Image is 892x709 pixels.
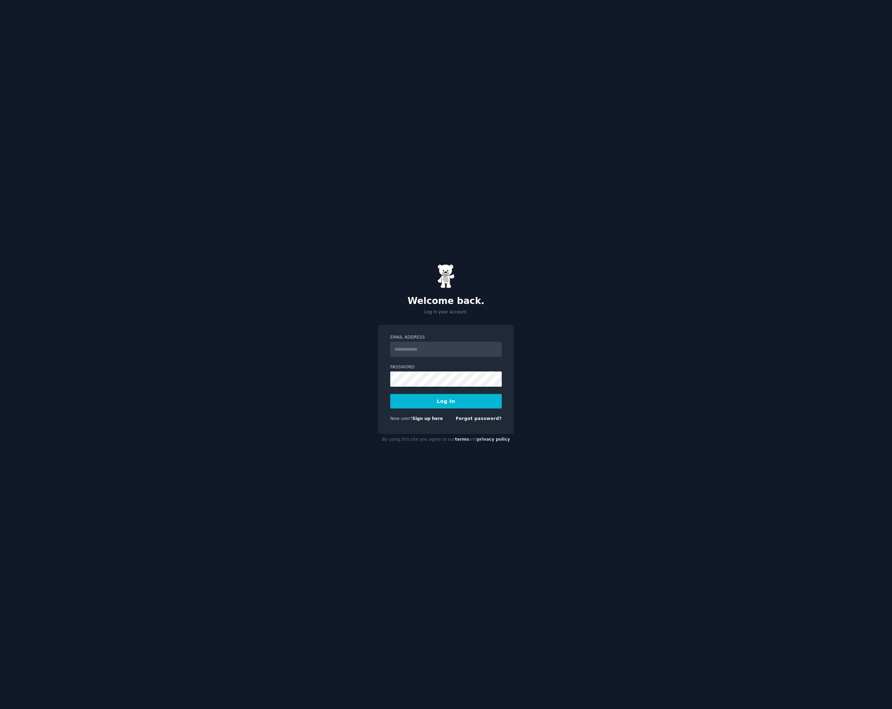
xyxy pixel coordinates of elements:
a: terms [455,437,469,442]
div: By using this site you agree to our and [378,434,514,445]
label: Password [390,364,502,370]
p: Log in your account. [378,309,514,315]
h2: Welcome back. [378,296,514,307]
button: Log In [390,394,502,409]
span: New user? [390,416,412,421]
img: Gummy Bear [437,264,455,288]
a: privacy policy [477,437,510,442]
label: Email Address [390,334,502,341]
a: Sign up here [412,416,443,421]
a: Forgot password? [456,416,502,421]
